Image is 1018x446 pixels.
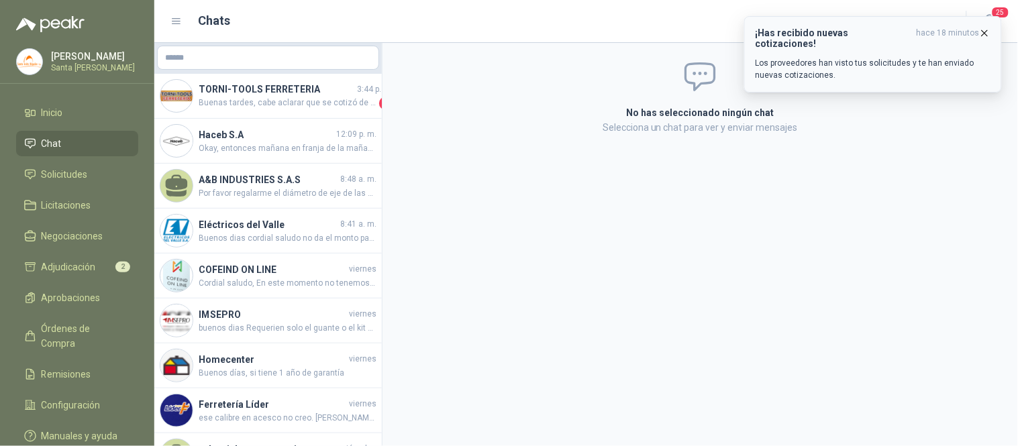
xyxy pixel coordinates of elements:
[17,49,42,74] img: Company Logo
[42,198,91,213] span: Licitaciones
[42,398,101,412] span: Configuración
[16,162,138,187] a: Solicitudes
[357,83,393,96] span: 3:44 p. m.
[199,172,338,187] h4: A&B INDUSTRIES S.A.S
[991,6,1010,19] span: 25
[16,254,138,280] a: Adjudicación2
[379,97,393,110] span: 1
[199,397,346,412] h4: Ferretería Líder
[756,57,990,81] p: Los proveedores han visto tus solicitudes y te han enviado nuevas cotizaciones.
[42,136,62,151] span: Chat
[160,260,193,292] img: Company Logo
[349,308,376,321] span: viernes
[199,97,376,110] span: Buenas tardes, cabe aclarar que se cotizó de 70 mm
[16,285,138,311] a: Aprobaciones
[16,316,138,356] a: Órdenes de Compra
[199,217,338,232] h4: Eléctricos del Valle
[199,82,354,97] h4: TORNI-TOOLS FERRETERIA
[154,74,382,119] a: Company LogoTORNI-TOOLS FERRETERIA3:44 p. m.Buenas tardes, cabe aclarar que se cotizó de 70 mm1
[16,16,85,32] img: Logo peakr
[756,27,911,49] h3: ¡Has recibido nuevas cotizaciones!
[199,232,376,245] span: Buenos dias cordial saludo no da el monto para despacho gracias
[199,412,376,425] span: ese calibre en acesco no creo. [PERSON_NAME] zinc en 33/34 o en 35
[16,392,138,418] a: Configuración
[16,361,138,387] a: Remisiones
[466,105,935,120] h2: No has seleccionado ningún chat
[42,167,88,182] span: Solicitudes
[154,164,382,209] a: A&B INDUSTRIES S.A.S8:48 a. m.Por favor regalarme el diámetro de eje de las chumacera por favor.
[160,394,193,427] img: Company Logo
[978,9,1002,34] button: 25
[199,187,376,200] span: Por favor regalarme el diámetro de eje de las chumacera por favor.
[199,322,376,335] span: buenos dias Requerien solo el guante o el kit completo , con pruebas de testeo incluido muchas gr...
[16,100,138,125] a: Inicio
[199,277,376,290] span: Cordial saludo, En este momento no tenemos unidades disponibles del equipo solicitado, por ende p...
[154,119,382,164] a: Company LogoHaceb S.A12:09 p. m.Okay, entonces mañana en franja de la mañana pasa este técnico en...
[16,192,138,218] a: Licitaciones
[16,131,138,156] a: Chat
[160,125,193,157] img: Company Logo
[744,16,1002,93] button: ¡Has recibido nuevas cotizaciones!hace 18 minutos Los proveedores han visto tus solicitudes y te ...
[349,398,376,410] span: viernes
[340,173,376,186] span: 8:48 a. m.
[199,307,346,322] h4: IMSEPRO
[154,254,382,298] a: Company LogoCOFEIND ON LINEviernesCordial saludo, En este momento no tenemos unidades disponibles...
[160,80,193,112] img: Company Logo
[154,209,382,254] a: Company LogoEléctricos del Valle8:41 a. m.Buenos dias cordial saludo no da el monto para despacho...
[160,304,193,337] img: Company Logo
[160,349,193,382] img: Company Logo
[42,105,63,120] span: Inicio
[42,367,91,382] span: Remisiones
[42,429,118,443] span: Manuales y ayuda
[199,127,334,142] h4: Haceb S.A
[154,298,382,343] a: Company LogoIMSEPROviernesbuenos dias Requerien solo el guante o el kit completo , con pruebas de...
[160,215,193,247] img: Company Logo
[340,218,376,231] span: 8:41 a. m.
[336,128,376,141] span: 12:09 p. m.
[466,120,935,135] p: Selecciona un chat para ver y enviar mensajes
[199,11,231,30] h1: Chats
[42,290,101,305] span: Aprobaciones
[917,27,980,49] span: hace 18 minutos
[51,52,135,61] p: [PERSON_NAME]
[42,260,96,274] span: Adjudicación
[199,142,376,155] span: Okay, entonces mañana en franja de la mañana pasa este técnico encargado.
[199,262,346,277] h4: COFEIND ON LINE
[349,263,376,276] span: viernes
[42,321,125,351] span: Órdenes de Compra
[115,262,130,272] span: 2
[16,223,138,249] a: Negociaciones
[154,388,382,433] a: Company LogoFerretería Líderviernesese calibre en acesco no creo. [PERSON_NAME] zinc en 33/34 o e...
[199,367,376,380] span: Buenos días, si tiene 1 año de garantía
[349,353,376,366] span: viernes
[154,343,382,388] a: Company LogoHomecenterviernesBuenos días, si tiene 1 año de garantía
[199,352,346,367] h4: Homecenter
[42,229,103,243] span: Negociaciones
[51,64,135,72] p: Santa [PERSON_NAME]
